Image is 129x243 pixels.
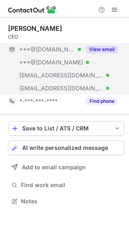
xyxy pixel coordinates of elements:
[22,125,110,132] div: Save to List / ATS / CRM
[8,160,124,175] button: Add to email campaign
[8,179,124,191] button: Find work email
[86,97,118,105] button: Reveal Button
[8,33,124,40] div: CEO
[19,59,83,66] span: ***@[DOMAIN_NAME]
[8,121,124,136] button: save-profile-one-click
[21,181,121,189] span: Find work email
[8,24,62,32] div: [PERSON_NAME]
[22,164,86,171] span: Add to email campaign
[19,46,75,53] span: ***@[DOMAIN_NAME]
[19,72,103,79] span: [EMAIL_ADDRESS][DOMAIN_NAME]
[8,5,56,15] img: ContactOut v5.3.10
[21,198,121,205] span: Notes
[22,145,108,151] span: AI write personalized message
[86,45,118,53] button: Reveal Button
[19,85,103,92] span: [EMAIL_ADDRESS][DOMAIN_NAME]
[8,141,124,155] button: AI write personalized message
[8,196,124,207] button: Notes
